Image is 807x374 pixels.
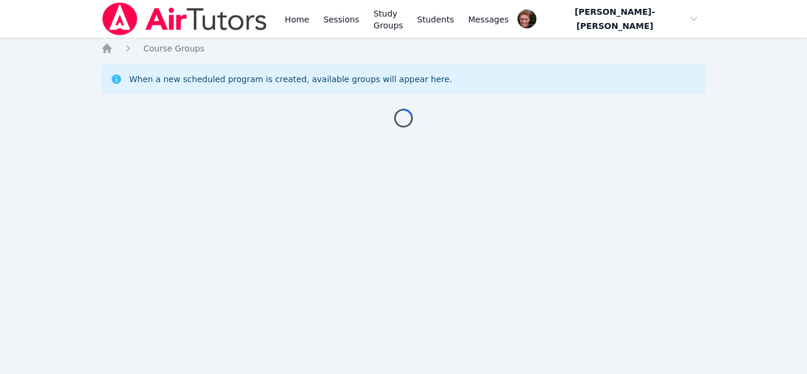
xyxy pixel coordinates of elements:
[468,14,509,25] span: Messages
[144,43,204,54] a: Course Groups
[101,2,268,35] img: Air Tutors
[101,43,707,54] nav: Breadcrumb
[144,44,204,53] span: Course Groups
[129,73,453,85] div: When a new scheduled program is created, available groups will appear here.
